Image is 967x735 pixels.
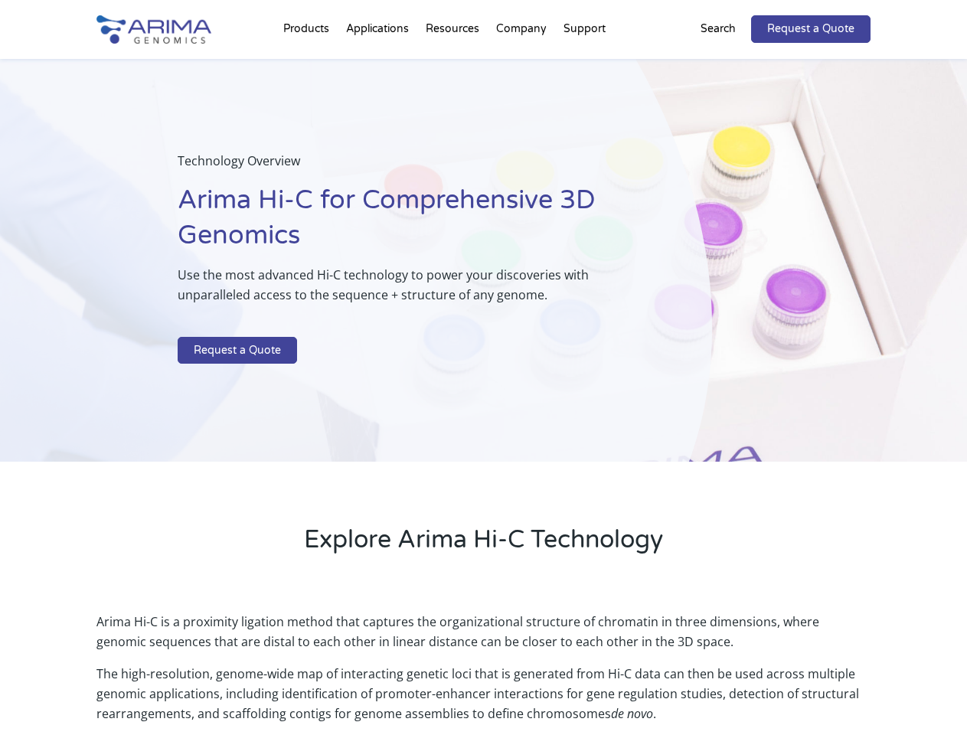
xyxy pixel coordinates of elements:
h1: Arima Hi-C for Comprehensive 3D Genomics [178,183,635,265]
p: Search [701,19,736,39]
p: Technology Overview [178,151,635,183]
p: Use the most advanced Hi-C technology to power your discoveries with unparalleled access to the s... [178,265,635,317]
p: Arima Hi-C is a proximity ligation method that captures the organizational structure of chromatin... [96,612,870,664]
i: de novo [611,705,653,722]
a: Request a Quote [178,337,297,364]
h2: Explore Arima Hi-C Technology [96,523,870,569]
img: Arima-Genomics-logo [96,15,211,44]
a: Request a Quote [751,15,871,43]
